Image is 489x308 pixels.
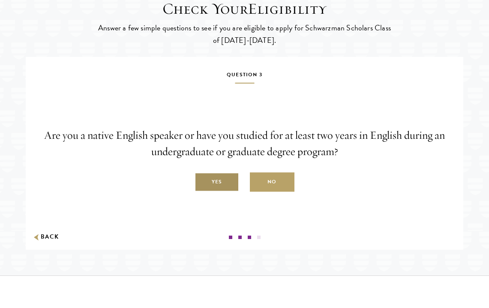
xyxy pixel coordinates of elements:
p: Are you a native English speaker or have you studied for at least two years in English during an ... [32,127,457,160]
label: No [250,173,294,192]
p: Answer a few simple questions to see if you are eligible to apply for Schwarzman Scholars Class o... [97,22,393,46]
h5: Question 3 [32,70,457,84]
label: Yes [195,173,239,192]
button: Back [32,233,59,242]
